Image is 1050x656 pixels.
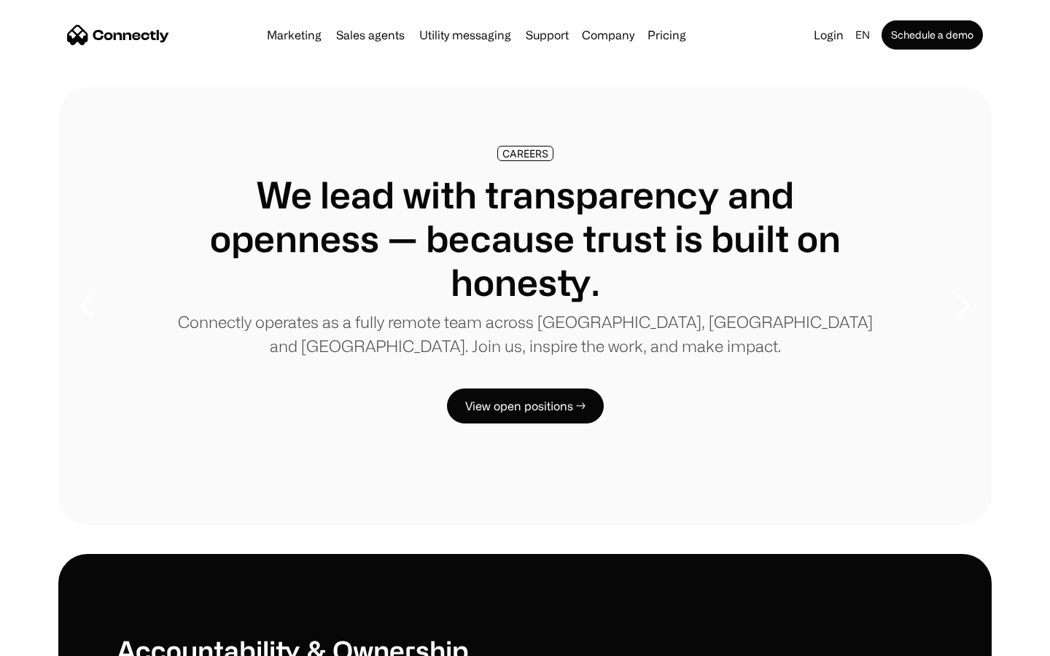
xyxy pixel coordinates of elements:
a: Schedule a demo [882,20,983,50]
a: Login [808,25,849,45]
ul: Language list [29,630,87,651]
div: en [855,25,870,45]
a: Support [520,29,575,41]
div: CAREERS [502,148,548,159]
a: Pricing [642,29,692,41]
aside: Language selected: English [15,629,87,651]
a: Sales agents [330,29,411,41]
h1: We lead with transparency and openness — because trust is built on honesty. [175,173,875,304]
a: Utility messaging [413,29,517,41]
p: Connectly operates as a fully remote team across [GEOGRAPHIC_DATA], [GEOGRAPHIC_DATA] and [GEOGRA... [175,310,875,358]
a: Marketing [261,29,327,41]
a: View open positions → [447,388,604,423]
div: Company [582,25,634,45]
